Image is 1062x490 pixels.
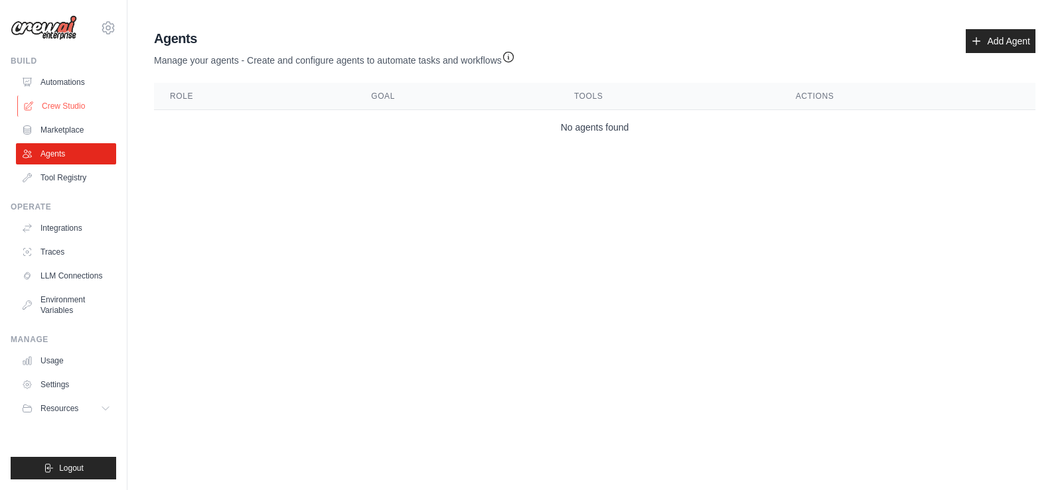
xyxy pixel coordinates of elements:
a: Usage [16,350,116,371]
button: Resources [16,398,116,419]
th: Goal [355,83,558,110]
a: Integrations [16,217,116,239]
th: Actions [780,83,1035,110]
a: Agents [16,143,116,164]
a: Settings [16,374,116,395]
th: Tools [558,83,780,110]
a: Environment Variables [16,289,116,321]
p: Manage your agents - Create and configure agents to automate tasks and workflows [154,48,515,67]
a: Tool Registry [16,167,116,188]
a: Marketplace [16,119,116,141]
span: Resources [40,403,78,414]
img: Logo [11,15,77,40]
th: Role [154,83,355,110]
button: Logout [11,457,116,479]
a: LLM Connections [16,265,116,286]
span: Logout [59,463,84,473]
div: Build [11,56,116,66]
a: Traces [16,241,116,263]
a: Crew Studio [17,95,117,117]
a: Automations [16,72,116,93]
h2: Agents [154,29,515,48]
td: No agents found [154,110,1035,145]
div: Operate [11,202,116,212]
a: Add Agent [966,29,1035,53]
div: Manage [11,334,116,345]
